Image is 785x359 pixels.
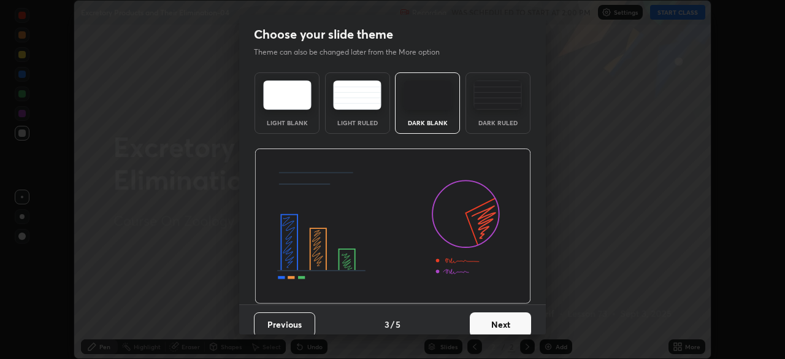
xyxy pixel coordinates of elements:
div: Dark Blank [403,120,452,126]
h4: / [391,318,394,331]
button: Next [470,312,531,337]
img: lightRuledTheme.5fabf969.svg [333,80,381,110]
div: Light Ruled [333,120,382,126]
div: Dark Ruled [473,120,523,126]
button: Previous [254,312,315,337]
img: darkRuledTheme.de295e13.svg [473,80,522,110]
img: darkTheme.f0cc69e5.svg [404,80,452,110]
h4: 5 [396,318,400,331]
img: darkThemeBanner.d06ce4a2.svg [255,149,531,304]
img: lightTheme.e5ed3b09.svg [263,80,312,110]
h2: Choose your slide theme [254,26,393,42]
div: Light Blank [262,120,312,126]
h4: 3 [385,318,389,331]
p: Theme can also be changed later from the More option [254,47,453,58]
